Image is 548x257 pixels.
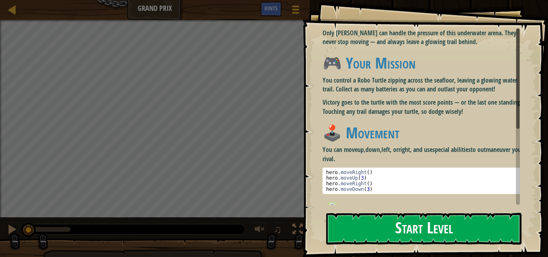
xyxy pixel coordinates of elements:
[398,145,410,154] strong: right
[382,145,390,154] strong: left
[323,55,526,71] h1: 🎮 Your Mission
[326,213,522,245] button: Start Level
[323,202,526,219] h1: 🔋 Batteries and Bonuses
[323,124,526,141] h1: 🕹️ Movement
[272,222,286,239] button: ♫
[4,222,20,239] button: Ctrl + P: Pause
[323,98,526,116] p: Victory goes to the turtle with the most score points — or the last one standing. Touching any tr...
[274,223,282,235] span: ♫
[365,145,380,154] strong: down
[323,76,526,94] p: You control a Robo Turtle zipping across the seafloor, leaving a glowing water trail. Collect as ...
[290,222,306,239] button: Toggle fullscreen
[323,145,526,164] p: You can move , , , or , and use to outmaneuver your rival.
[252,222,268,239] button: Adjust volume
[432,145,471,154] strong: special abilities
[286,2,306,20] button: Show game menu
[323,28,526,47] p: Only [PERSON_NAME] can handle the pressure of this underwater arena. They never stop moving — and...
[264,4,278,12] span: Hints
[357,145,364,154] strong: up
